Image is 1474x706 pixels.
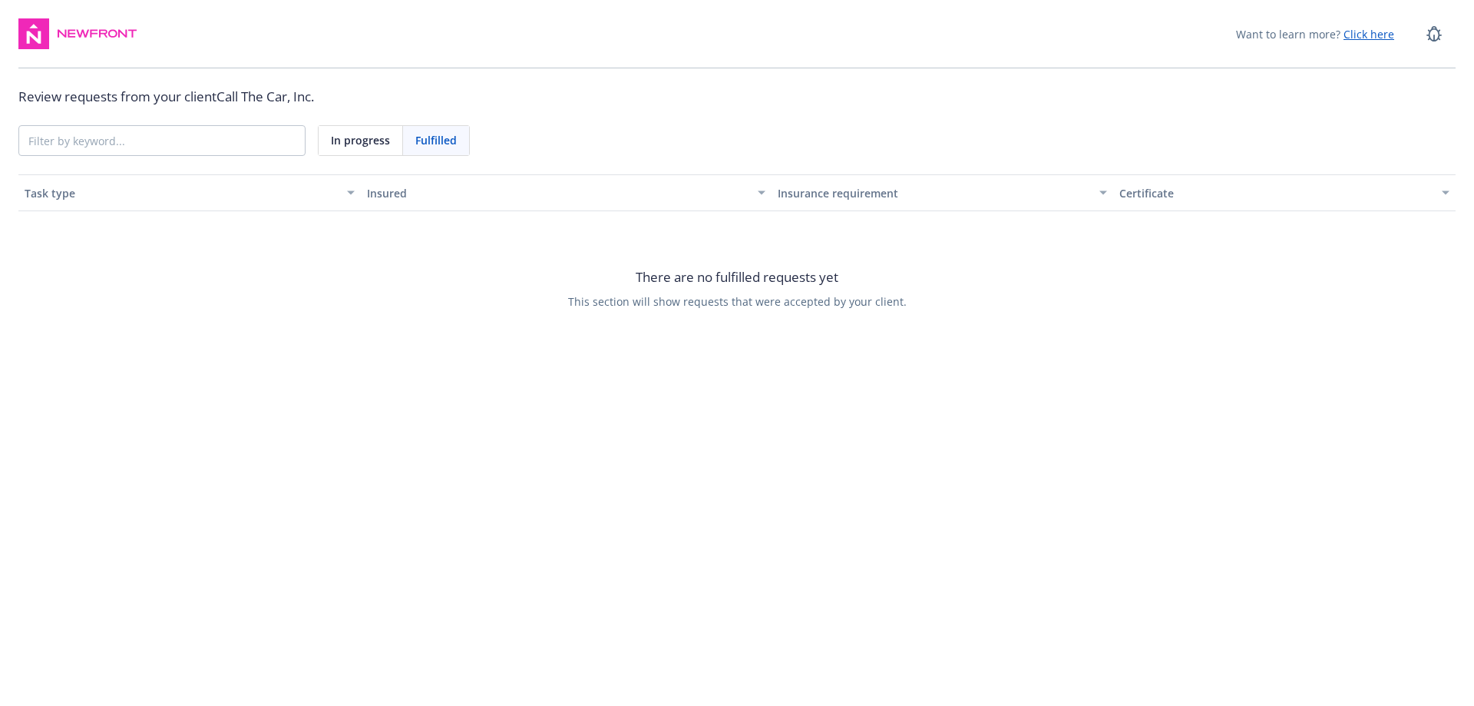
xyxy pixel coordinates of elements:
[1113,174,1456,211] button: Certificate
[18,18,49,49] img: navigator-logo.svg
[568,293,907,310] span: This section will show requests that were accepted by your client.
[367,185,749,201] div: Insured
[772,174,1114,211] button: Insurance requirement
[1236,26,1394,42] span: Want to learn more?
[361,174,772,211] button: Insured
[18,174,361,211] button: Task type
[1343,27,1394,41] a: Click here
[636,267,838,287] span: There are no fulfilled requests yet
[55,26,139,41] img: Newfront Logo
[25,185,338,201] div: Task type
[1119,185,1433,201] div: Certificate
[331,132,390,148] span: In progress
[415,132,457,148] span: Fulfilled
[19,126,305,155] input: Filter by keyword...
[1419,18,1449,49] a: Report a Bug
[778,185,1091,201] div: Insurance requirement
[18,87,1456,107] div: Review requests from your client Call The Car, Inc.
